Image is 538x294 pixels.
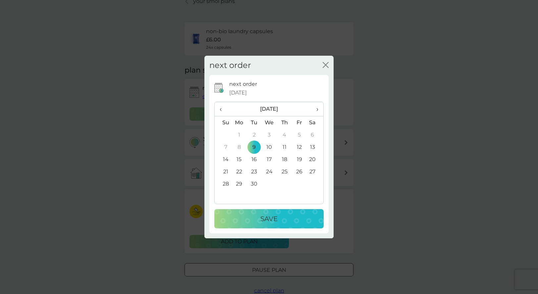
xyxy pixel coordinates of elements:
td: 30 [247,178,262,190]
span: [DATE] [229,88,247,97]
h2: next order [209,61,251,70]
td: 11 [277,141,292,153]
td: 16 [247,153,262,165]
th: Mo [232,116,247,129]
td: 28 [215,178,232,190]
td: 22 [232,165,247,178]
td: 20 [307,153,323,165]
button: close [323,62,329,69]
td: 12 [292,141,307,153]
td: 14 [215,153,232,165]
td: 7 [215,141,232,153]
p: next order [229,80,257,88]
td: 23 [247,165,262,178]
td: 9 [247,141,262,153]
td: 19 [292,153,307,165]
td: 1 [232,129,247,141]
td: 6 [307,129,323,141]
p: Save [260,213,278,224]
td: 3 [262,129,277,141]
button: Save [214,209,324,228]
td: 17 [262,153,277,165]
td: 27 [307,165,323,178]
td: 29 [232,178,247,190]
th: Th [277,116,292,129]
th: Sa [307,116,323,129]
td: 13 [307,141,323,153]
td: 10 [262,141,277,153]
th: Su [215,116,232,129]
td: 5 [292,129,307,141]
td: 25 [277,165,292,178]
th: Fr [292,116,307,129]
td: 21 [215,165,232,178]
td: 15 [232,153,247,165]
td: 26 [292,165,307,178]
th: [DATE] [232,102,307,116]
th: Tu [247,116,262,129]
td: 24 [262,165,277,178]
span: › [312,102,318,116]
td: 4 [277,129,292,141]
td: 18 [277,153,292,165]
th: We [262,116,277,129]
span: ‹ [220,102,227,116]
td: 8 [232,141,247,153]
td: 2 [247,129,262,141]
